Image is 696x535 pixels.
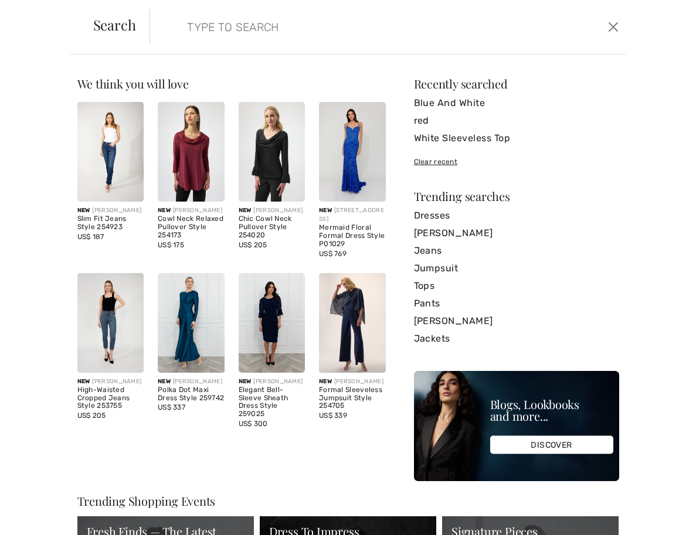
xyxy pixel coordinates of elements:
span: US$ 337 [158,403,185,411]
div: High-Waisted Cropped Jeans Style 253755 [77,386,144,410]
span: US$ 339 [319,411,347,420]
span: US$ 769 [319,250,347,258]
img: Elegant Bell-Sleeve Sheath Dress Style 259025. Midnight [239,273,305,373]
a: Jumpsuit [414,260,619,277]
img: High-Waisted Cropped Jeans Style 253755. Blue [77,273,144,373]
div: [PERSON_NAME] [319,377,386,386]
img: Blogs, Lookbooks and more... [414,371,619,481]
input: TYPE TO SEARCH [178,9,498,45]
img: Slim Fit Jeans Style 254923. Blue [77,102,144,202]
div: [PERSON_NAME] [77,377,144,386]
div: Formal Sleeveless Jumpsuit Style 254705 [319,386,386,410]
div: [PERSON_NAME] [239,206,305,215]
span: US$ 187 [77,233,104,241]
div: [PERSON_NAME] [158,206,225,215]
span: US$ 300 [239,420,268,428]
a: Tops [414,277,619,295]
div: Polka Dot Maxi Dress Style 259742 [158,386,225,403]
span: US$ 205 [239,241,267,249]
img: Formal Sleeveless Jumpsuit Style 254705. Midnight Blue [319,273,386,373]
a: [PERSON_NAME] [414,312,619,330]
div: Clear recent [414,156,619,167]
span: US$ 205 [77,411,106,420]
span: We think you will love [77,76,189,91]
span: US$ 175 [158,241,184,249]
a: White Sleeveless Top [414,130,619,147]
div: [PERSON_NAME] [77,206,144,215]
span: New [239,378,252,385]
div: Cowl Neck Relaxed Pullover Style 254173 [158,215,225,239]
span: New [158,207,171,214]
img: Mermaid Floral Formal Dress Style P01029. Royal [319,102,386,202]
a: Blue And White [414,94,619,112]
img: Chic Cowl Neck Pullover Style 254020. Royal Sapphire 163 [239,102,305,202]
div: [STREET_ADDRESS] [319,206,386,224]
div: Blogs, Lookbooks and more... [490,398,613,422]
span: New [77,378,90,385]
span: New [158,378,171,385]
a: red [414,112,619,130]
button: Close [605,18,622,36]
img: Cowl Neck Relaxed Pullover Style 254173. Royal Sapphire 163 [158,102,225,202]
div: Slim Fit Jeans Style 254923 [77,215,144,231]
div: Elegant Bell-Sleeve Sheath Dress Style 259025 [239,386,305,418]
div: [PERSON_NAME] [239,377,305,386]
div: [PERSON_NAME] [158,377,225,386]
a: [PERSON_NAME] [414,224,619,242]
span: New [77,207,90,214]
div: Recently searched [414,78,619,90]
a: Dresses [414,207,619,224]
a: Pants [414,295,619,312]
img: Polka Dot Maxi Dress Style 259742. Peacock [158,273,225,373]
span: Search [93,18,136,32]
span: New [319,207,332,214]
div: Chic Cowl Neck Pullover Style 254020 [239,215,305,239]
a: Jeans [414,242,619,260]
div: DISCOVER [490,436,613,454]
span: Help [27,8,51,19]
a: Jackets [414,330,619,347]
div: Trending searches [414,190,619,202]
span: New [319,378,332,385]
div: Trending Shopping Events [77,495,619,507]
div: Mermaid Floral Formal Dress Style P01029 [319,224,386,248]
span: New [239,207,252,214]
